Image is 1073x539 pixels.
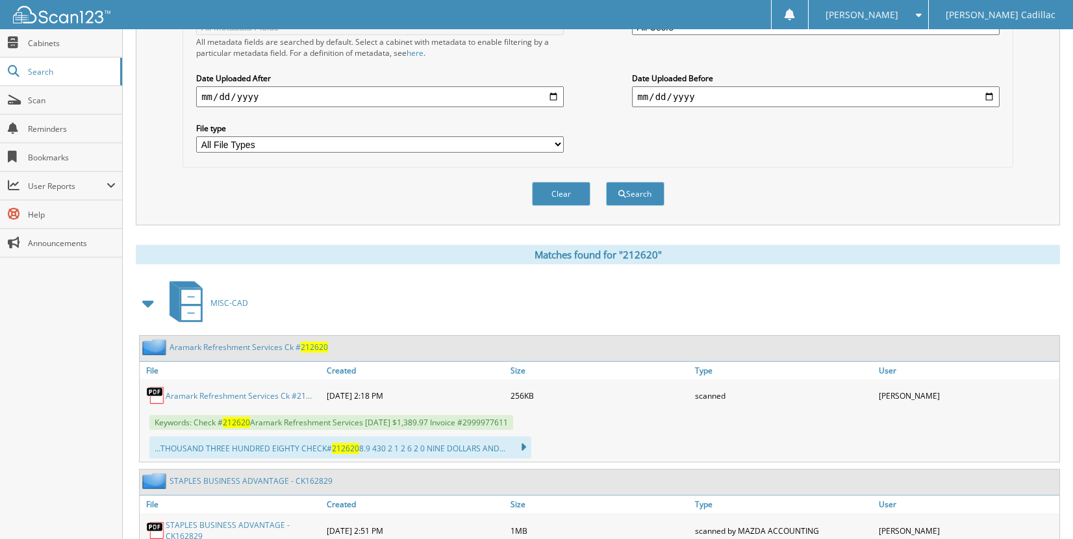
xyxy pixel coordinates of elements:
iframe: Chat Widget [1008,477,1073,539]
label: Date Uploaded Before [632,73,1000,84]
span: Announcements [28,238,116,249]
a: User [876,495,1059,513]
img: PDF.png [146,386,166,405]
div: [PERSON_NAME] [876,382,1059,408]
span: Scan [28,95,116,106]
a: MISC-CAD [162,277,248,329]
a: Size [507,362,691,379]
a: Created [323,495,507,513]
a: User [876,362,1059,379]
span: Search [28,66,114,77]
span: Bookmarks [28,152,116,163]
input: start [196,86,564,107]
div: scanned [692,382,876,408]
a: Type [692,495,876,513]
img: scan123-logo-white.svg [13,6,110,23]
span: Cabinets [28,38,116,49]
a: File [140,362,323,379]
input: end [632,86,1000,107]
a: Aramark Refreshment Services Ck #212620 [170,342,328,353]
a: STAPLES BUSINESS ADVANTAGE - CK162829 [170,475,333,486]
span: Help [28,209,116,220]
div: ...THOUSAND THREE HUNDRED EIGHTY CHECK# 8.9 430 2 1 2 6 2 0 NINE DOLLARS AND... [149,436,531,458]
a: here [407,47,423,58]
a: Size [507,495,691,513]
span: [PERSON_NAME] [826,11,898,19]
div: [DATE] 2:18 PM [323,382,507,408]
div: All metadata fields are searched by default. Select a cabinet with metadata to enable filtering b... [196,36,564,58]
button: Clear [532,182,590,206]
span: MISC-CAD [210,297,248,308]
label: File type [196,123,564,134]
div: Matches found for "212620" [136,245,1060,264]
span: Reminders [28,123,116,134]
button: Search [606,182,664,206]
span: User Reports [28,181,107,192]
a: Aramark Refreshment Services Ck #21... [166,390,312,401]
label: Date Uploaded After [196,73,564,84]
a: Created [323,362,507,379]
span: 212620 [332,443,359,454]
img: folder2.png [142,339,170,355]
span: 212620 [301,342,328,353]
span: 212620 [223,417,250,428]
div: 256KB [507,382,691,408]
a: Type [692,362,876,379]
span: [PERSON_NAME] Cadillac [946,11,1055,19]
span: Keywords: Check # Aramark Refreshment Services [DATE] $1,389.97 Invoice #2999977611 [149,415,513,430]
a: File [140,495,323,513]
img: folder2.png [142,473,170,489]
